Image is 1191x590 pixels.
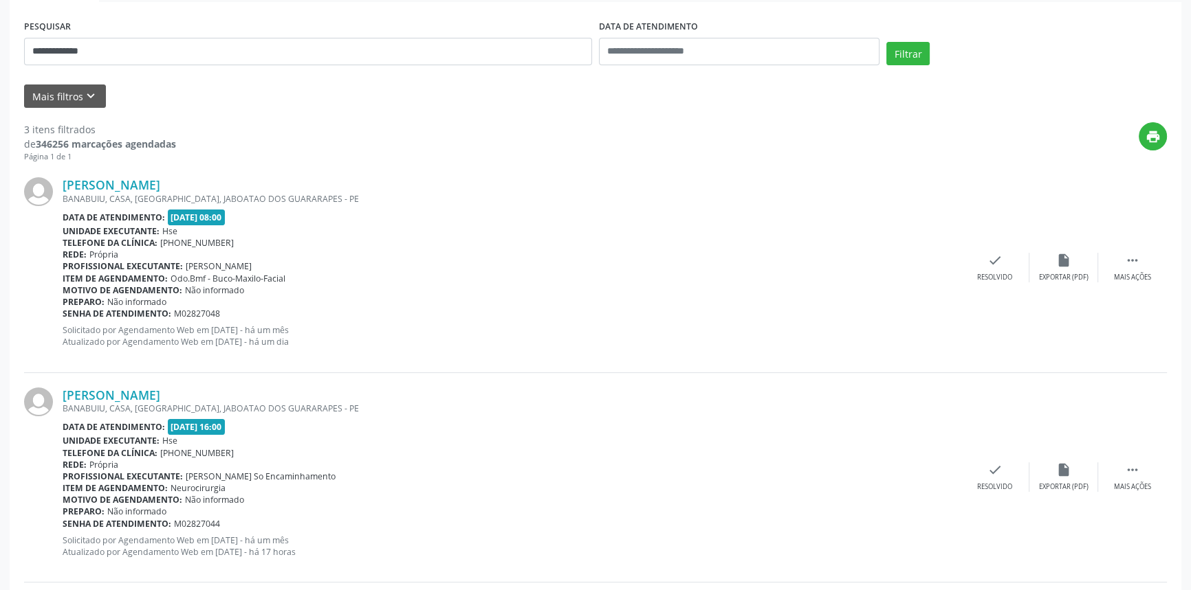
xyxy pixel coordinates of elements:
span: [DATE] 16:00 [168,419,226,435]
span: Própria [89,459,118,470]
b: Unidade executante: [63,225,160,237]
div: Resolvido [977,273,1012,282]
button: print [1139,122,1167,150]
b: Senha de atendimento: [63,518,171,530]
span: [PHONE_NUMBER] [160,237,234,249]
span: Hse [162,435,177,446]
span: Não informado [185,494,244,506]
a: [PERSON_NAME] [63,387,160,402]
span: Odo.Bmf - Buco-Maxilo-Facial [171,273,285,284]
div: Resolvido [977,482,1012,492]
div: Mais ações [1114,482,1151,492]
b: Motivo de agendamento: [63,494,182,506]
span: [PHONE_NUMBER] [160,447,234,459]
p: Solicitado por Agendamento Web em [DATE] - há um mês Atualizado por Agendamento Web em [DATE] - h... [63,324,961,348]
span: Própria [89,249,118,260]
b: Preparo: [63,296,105,308]
span: Não informado [107,296,166,308]
i: check [987,462,1003,477]
i: insert_drive_file [1056,253,1071,268]
div: 3 itens filtrados [24,122,176,137]
b: Senha de atendimento: [63,308,171,319]
span: [PERSON_NAME] So Encaminhamento [186,470,336,482]
i:  [1125,462,1140,477]
span: [PERSON_NAME] [186,260,252,272]
b: Preparo: [63,506,105,517]
i: keyboard_arrow_down [83,89,98,104]
i: print [1146,129,1161,144]
div: Página 1 de 1 [24,151,176,163]
div: Exportar (PDF) [1039,273,1089,282]
a: [PERSON_NAME] [63,177,160,192]
span: Neurocirurgia [171,482,226,494]
span: M02827048 [174,308,220,319]
div: BANABUIU, CASA, [GEOGRAPHIC_DATA], JABOATAO DOS GUARARAPES - PE [63,402,961,414]
button: Filtrar [886,42,930,65]
i: check [987,253,1003,268]
b: Profissional executante: [63,260,183,272]
span: Hse [162,225,177,237]
span: Não informado [107,506,166,517]
b: Rede: [63,459,87,470]
div: Exportar (PDF) [1039,482,1089,492]
i:  [1125,253,1140,268]
img: img [24,387,53,416]
b: Profissional executante: [63,470,183,482]
b: Data de atendimento: [63,421,165,433]
b: Telefone da clínica: [63,447,157,459]
div: Mais ações [1114,273,1151,282]
div: BANABUIU, CASA, [GEOGRAPHIC_DATA], JABOATAO DOS GUARARAPES - PE [63,193,961,205]
b: Item de agendamento: [63,482,168,494]
img: img [24,177,53,206]
label: DATA DE ATENDIMENTO [599,16,698,38]
i: insert_drive_file [1056,462,1071,477]
span: M02827044 [174,518,220,530]
b: Unidade executante: [63,435,160,446]
div: de [24,137,176,151]
b: Item de agendamento: [63,273,168,284]
label: PESQUISAR [24,16,71,38]
b: Motivo de agendamento: [63,284,182,296]
b: Data de atendimento: [63,212,165,223]
button: Mais filtroskeyboard_arrow_down [24,84,106,109]
strong: 346256 marcações agendadas [36,137,176,150]
b: Rede: [63,249,87,260]
p: Solicitado por Agendamento Web em [DATE] - há um mês Atualizado por Agendamento Web em [DATE] - h... [63,534,961,558]
span: [DATE] 08:00 [168,209,226,225]
span: Não informado [185,284,244,296]
b: Telefone da clínica: [63,237,157,249]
